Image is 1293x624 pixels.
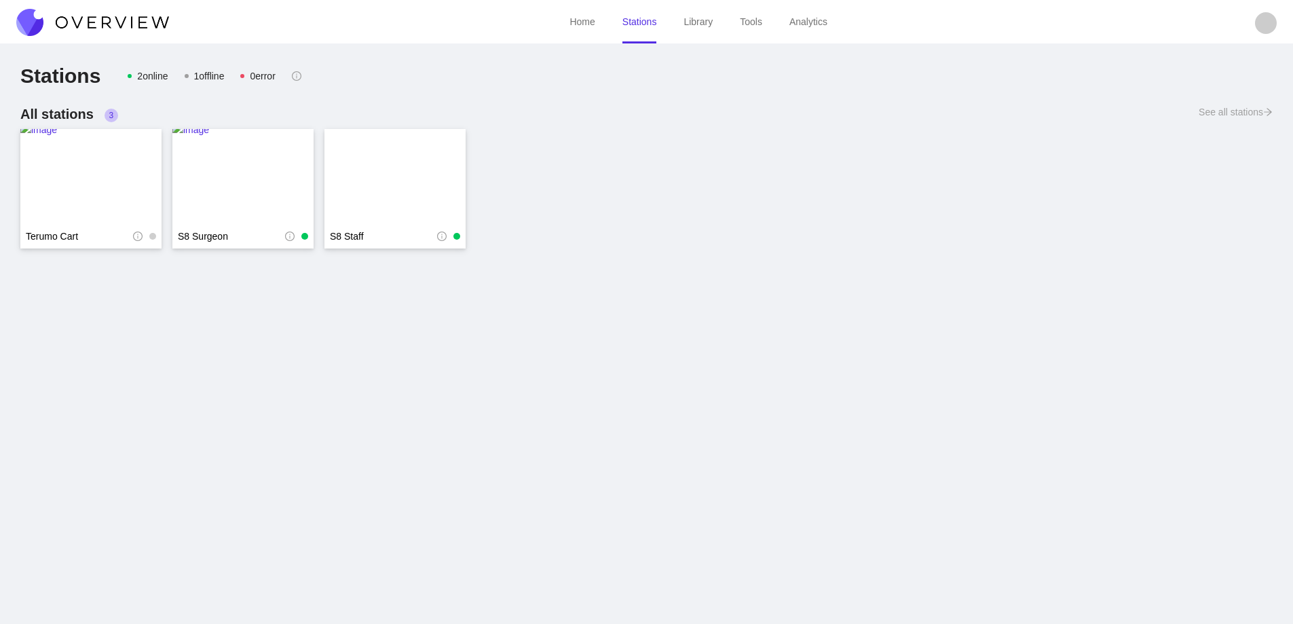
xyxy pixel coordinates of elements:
[172,122,314,231] img: image
[683,16,713,27] a: Library
[133,232,143,241] span: info-circle
[330,230,437,243] a: S8 Staff
[109,111,113,120] span: 3
[172,129,314,224] a: image
[137,69,168,84] div: 2 online
[1263,107,1273,117] span: arrow-right
[105,109,118,122] sup: 3
[20,129,162,224] a: image
[20,105,118,124] h3: All stations
[194,69,225,84] div: 1 offline
[622,16,657,27] a: Stations
[324,122,466,231] img: image
[250,69,275,84] div: 0 error
[285,232,295,241] span: info-circle
[20,122,162,231] img: image
[178,230,285,243] a: S8 Surgeon
[292,71,301,81] span: info-circle
[437,232,447,241] span: info-circle
[569,16,595,27] a: Home
[1199,105,1273,129] a: See all stationsarrow-right
[740,16,762,27] a: Tools
[20,64,100,88] h2: Stations
[16,9,169,36] img: Overview
[789,16,827,27] a: Analytics
[324,129,466,224] a: image
[26,230,133,243] a: Terumo Cart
